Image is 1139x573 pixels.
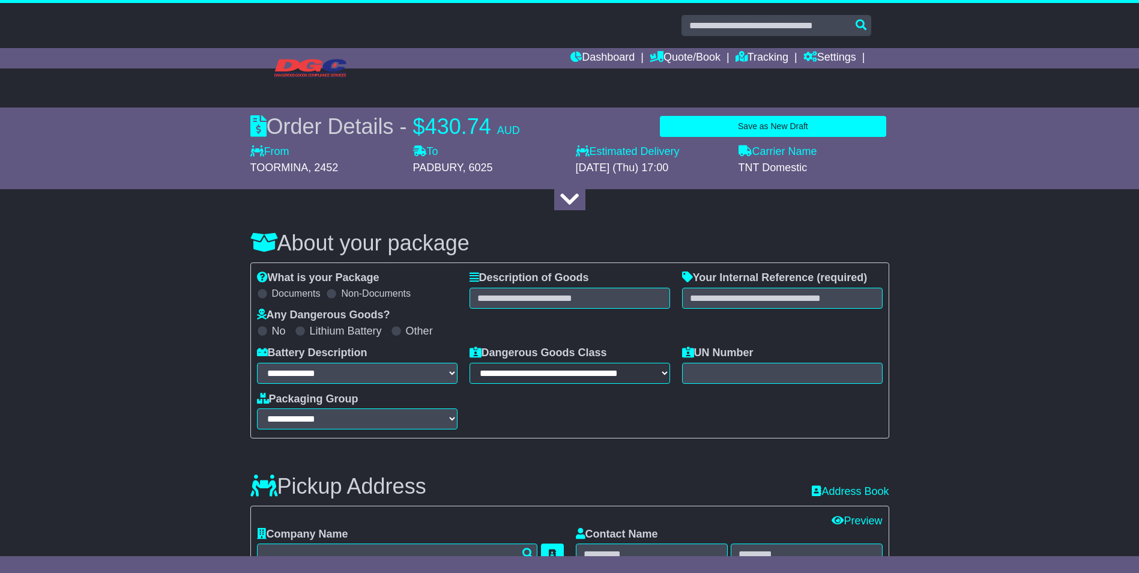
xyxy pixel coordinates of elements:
[272,325,286,338] label: No
[570,48,635,68] a: Dashboard
[650,48,721,68] a: Quote/Book
[257,347,367,360] label: Battery Description
[310,325,382,338] label: Lithium Battery
[250,162,309,174] span: TOORMINA
[803,48,856,68] a: Settings
[739,162,889,175] div: TNT Domestic
[470,347,607,360] label: Dangerous Goods Class
[413,114,425,139] span: $
[308,162,338,174] span: , 2452
[257,271,379,285] label: What is your Package
[682,347,754,360] label: UN Number
[812,485,889,499] a: Address Book
[660,116,886,137] button: Save as New Draft
[576,528,658,541] label: Contact Name
[257,393,358,406] label: Packaging Group
[250,231,889,255] h3: About your package
[413,145,438,159] label: To
[250,114,520,139] div: Order Details -
[413,162,463,174] span: PADBURY
[257,309,390,322] label: Any Dangerous Goods?
[682,271,868,285] label: Your Internal Reference (required)
[250,145,289,159] label: From
[406,325,433,338] label: Other
[257,528,348,541] label: Company Name
[832,515,882,527] a: Preview
[250,474,426,499] h3: Pickup Address
[576,145,727,159] label: Estimated Delivery
[576,162,727,175] div: [DATE] (Thu) 17:00
[272,288,321,299] label: Documents
[739,145,817,159] label: Carrier Name
[425,114,491,139] span: 430.74
[463,162,493,174] span: , 6025
[341,288,411,299] label: Non-Documents
[736,48,788,68] a: Tracking
[497,124,520,136] span: AUD
[470,271,589,285] label: Description of Goods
